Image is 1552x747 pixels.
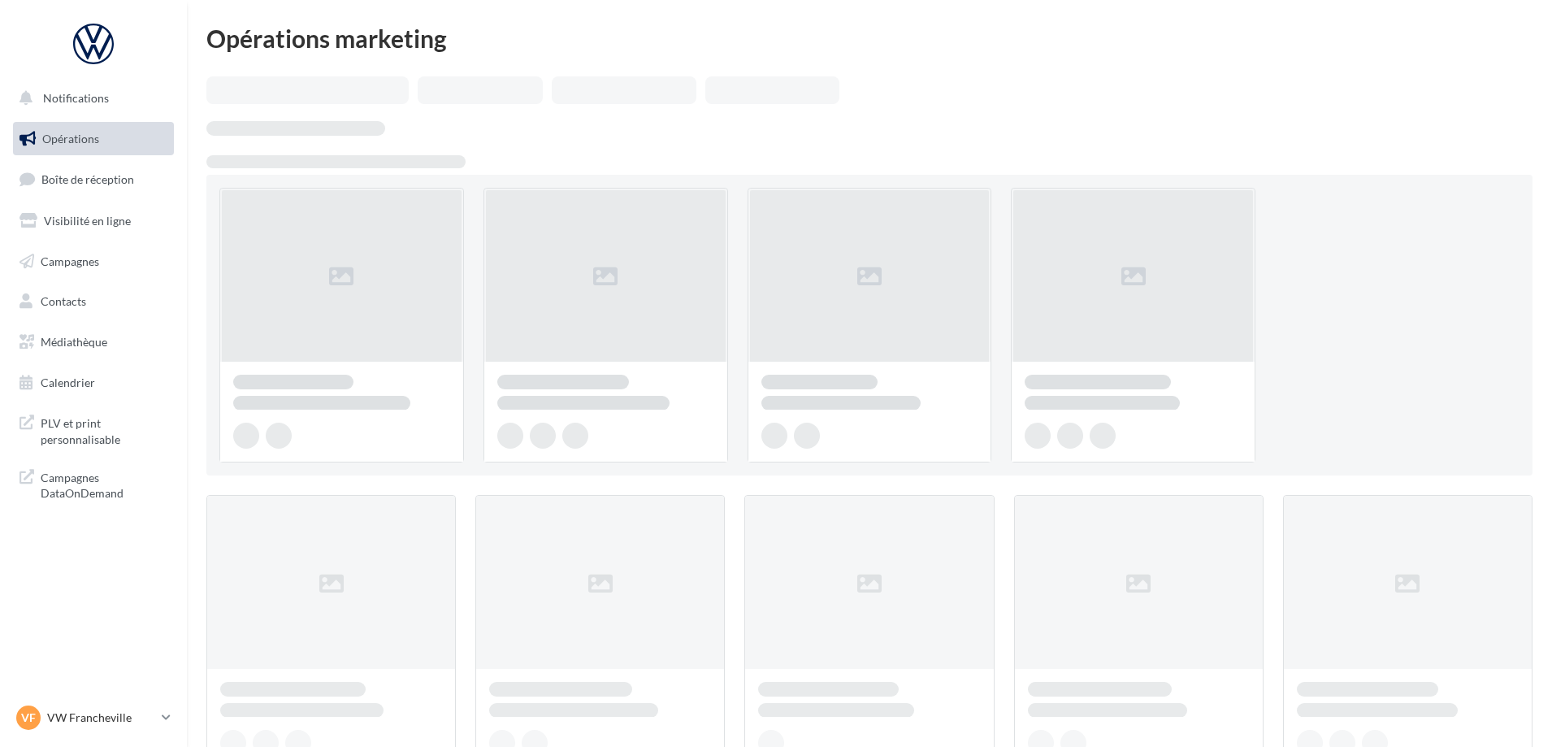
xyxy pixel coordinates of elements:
[41,294,86,308] span: Contacts
[41,335,107,349] span: Médiathèque
[10,406,177,454] a: PLV et print personnalisable
[47,710,155,726] p: VW Francheville
[13,702,174,733] a: VF VW Francheville
[10,162,177,197] a: Boîte de réception
[21,710,36,726] span: VF
[10,460,177,508] a: Campagnes DataOnDemand
[41,254,99,267] span: Campagnes
[10,366,177,400] a: Calendrier
[10,245,177,279] a: Campagnes
[10,122,177,156] a: Opérations
[41,412,167,447] span: PLV et print personnalisable
[41,172,134,186] span: Boîte de réception
[44,214,131,228] span: Visibilité en ligne
[41,376,95,389] span: Calendrier
[10,204,177,238] a: Visibilité en ligne
[41,467,167,502] span: Campagnes DataOnDemand
[42,132,99,145] span: Opérations
[10,284,177,319] a: Contacts
[43,91,109,105] span: Notifications
[10,81,171,115] button: Notifications
[10,325,177,359] a: Médiathèque
[206,26,1532,50] div: Opérations marketing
